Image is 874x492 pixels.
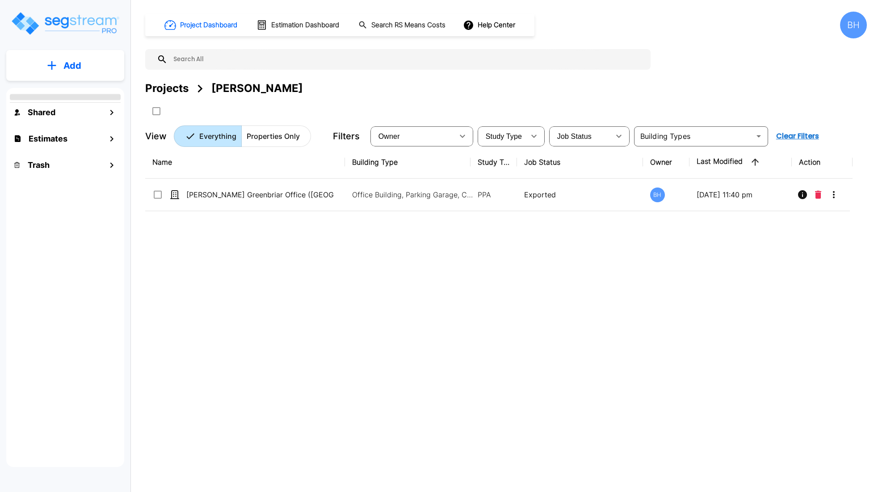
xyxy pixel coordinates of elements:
[161,15,242,35] button: Project Dashboard
[372,124,454,149] div: Select
[345,146,471,179] th: Building Type
[352,189,473,200] p: Office Building, Parking Garage, Commercial Property Site
[147,102,165,120] button: SelectAll
[333,129,360,143] p: Filters
[145,146,345,179] th: Name
[689,146,792,179] th: Last Modified
[371,20,445,30] h1: Search RS Means Costs
[773,127,823,145] button: Clear Filters
[794,186,811,204] button: Info
[199,131,236,142] p: Everything
[29,133,67,145] h1: Estimates
[145,129,167,143] p: View
[517,146,643,179] th: Job Status
[643,146,689,179] th: Owner
[271,20,339,30] h1: Estimation Dashboard
[247,131,300,142] p: Properties Only
[557,133,592,140] span: Job Status
[241,125,311,147] button: Properties Only
[811,186,825,204] button: Delete
[211,80,303,96] div: [PERSON_NAME]
[478,189,510,200] p: PPA
[6,53,124,79] button: Add
[378,133,400,140] span: Owner
[186,189,333,200] p: [PERSON_NAME] Greenbriar Office ([GEOGRAPHIC_DATA])
[840,12,867,38] div: BH
[28,106,55,118] h1: Shared
[650,188,665,202] div: BH
[355,17,450,34] button: Search RS Means Costs
[174,125,311,147] div: Platform
[524,189,635,200] p: Exported
[551,124,610,149] div: Select
[825,186,843,204] button: More-Options
[471,146,517,179] th: Study Type
[145,80,189,96] div: Projects
[174,125,242,147] button: Everything
[63,59,81,72] p: Add
[792,146,852,179] th: Action
[180,20,237,30] h1: Project Dashboard
[28,159,50,171] h1: Trash
[168,49,646,70] input: Search All
[479,124,525,149] div: Select
[752,130,765,142] button: Open
[637,130,751,142] input: Building Types
[486,133,522,140] span: Study Type
[10,11,120,36] img: Logo
[461,17,519,33] button: Help Center
[697,189,785,200] p: [DATE] 11:40 pm
[253,16,344,34] button: Estimation Dashboard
